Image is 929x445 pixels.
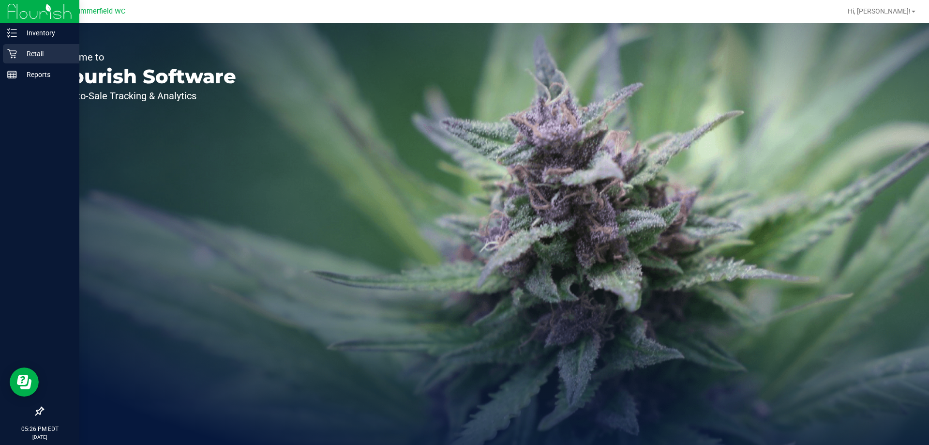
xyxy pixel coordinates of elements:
[17,48,75,60] p: Retail
[848,7,911,15] span: Hi, [PERSON_NAME]!
[52,91,236,101] p: Seed-to-Sale Tracking & Analytics
[7,70,17,79] inline-svg: Reports
[17,69,75,80] p: Reports
[7,49,17,59] inline-svg: Retail
[10,368,39,397] iframe: Resource center
[52,52,236,62] p: Welcome to
[52,67,236,86] p: Flourish Software
[4,433,75,441] p: [DATE]
[72,7,125,15] span: Summerfield WC
[4,425,75,433] p: 05:26 PM EDT
[17,27,75,39] p: Inventory
[7,28,17,38] inline-svg: Inventory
